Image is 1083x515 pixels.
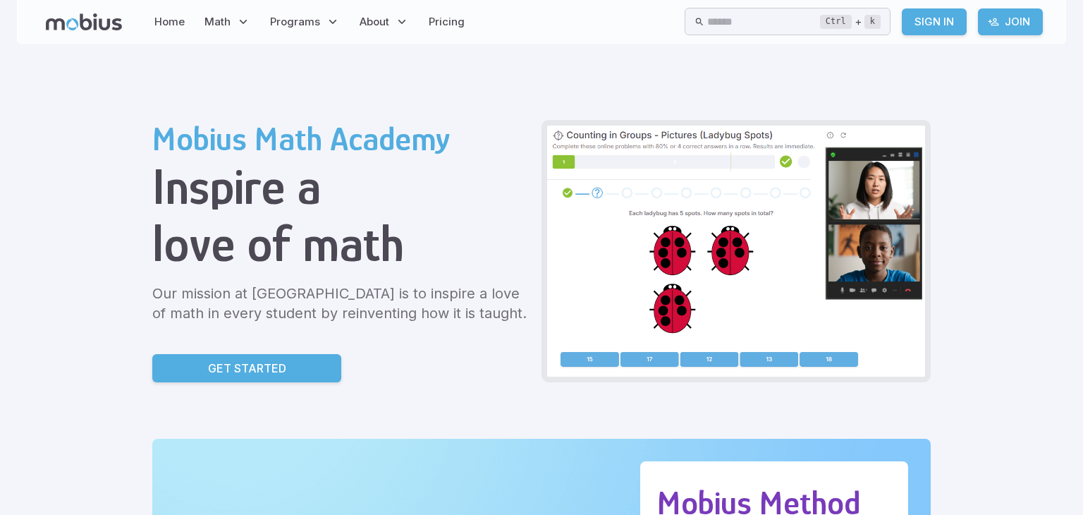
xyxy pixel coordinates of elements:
p: Get Started [208,360,286,377]
h2: Mobius Math Academy [152,120,530,158]
p: Our mission at [GEOGRAPHIC_DATA] is to inspire a love of math in every student by reinventing how... [152,284,530,323]
span: Programs [270,14,320,30]
kbd: Ctrl [820,15,852,29]
h1: Inspire a [152,158,530,215]
span: About [360,14,389,30]
a: Home [150,6,189,38]
kbd: k [864,15,881,29]
div: + [820,13,881,30]
img: Grade 2 Class [547,126,925,377]
a: Sign In [902,8,967,35]
span: Math [204,14,231,30]
a: Join [978,8,1043,35]
a: Get Started [152,354,341,382]
h1: love of math [152,215,530,272]
a: Pricing [424,6,469,38]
